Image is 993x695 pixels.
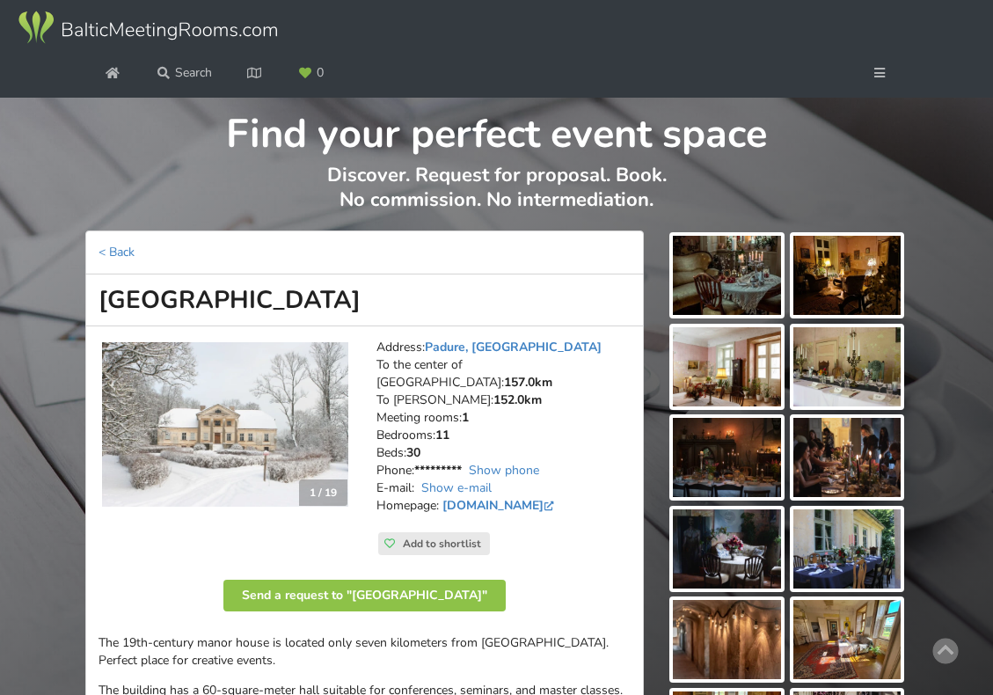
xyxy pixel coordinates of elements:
img: Padure manor | Kuldiga Municipality | Event place - gallery picture [673,509,781,589]
img: Padure manor | Kuldiga Municipality | Event place - gallery picture [793,327,902,406]
img: Padure manor | Kuldiga Municipality | Event place - gallery picture [673,327,781,406]
img: Baltic Meeting Rooms [16,10,280,46]
address: Address: To the center of [GEOGRAPHIC_DATA]: To [PERSON_NAME]: Meeting rooms: Bedrooms: Beds: Pho... [376,339,630,532]
a: Padure, [GEOGRAPHIC_DATA] [425,339,602,355]
strong: 157.0km [504,374,552,391]
a: Search [145,57,224,89]
p: The 19th-century manor house is located only seven kilometers from [GEOGRAPHIC_DATA]. Perfect pla... [99,634,631,669]
a: Show e-mail [421,479,492,496]
div: 1 / 19 [299,479,347,506]
img: Castle, manor | Kuldiga Municipality | Padure manor [102,342,348,507]
strong: 11 [435,427,449,443]
strong: 30 [406,444,420,461]
strong: 152.0km [493,391,542,408]
img: Padure manor | Kuldiga Municipality | Event place - gallery picture [673,418,781,497]
button: Send a request to "[GEOGRAPHIC_DATA]" [223,580,506,611]
span: 0 [317,67,324,79]
img: Padure manor | Kuldiga Municipality | Event place - gallery picture [793,236,902,315]
a: < Back [99,244,135,260]
a: Show phone [469,462,539,479]
img: Padure manor | Kuldiga Municipality | Event place - gallery picture [793,600,902,679]
img: Padure manor | Kuldiga Municipality | Event place - gallery picture [793,418,902,497]
img: Padure manor | Kuldiga Municipality | Event place - gallery picture [793,509,902,589]
a: [DOMAIN_NAME] [442,497,558,514]
p: Discover. Request for proposal. Book. No commission. No intermediation. [86,163,907,230]
strong: 1 [462,409,469,426]
img: Padure manor | Kuldiga Municipality | Event place - gallery picture [673,236,781,315]
img: Padure manor | Kuldiga Municipality | Event place - gallery picture [673,600,781,679]
h1: Find your perfect event space [86,98,907,159]
h1: [GEOGRAPHIC_DATA] [85,274,644,326]
a: Castle, manor | Kuldiga Municipality | Padure manor 1 / 19 [102,342,348,507]
span: Add to shortlist [403,537,481,551]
